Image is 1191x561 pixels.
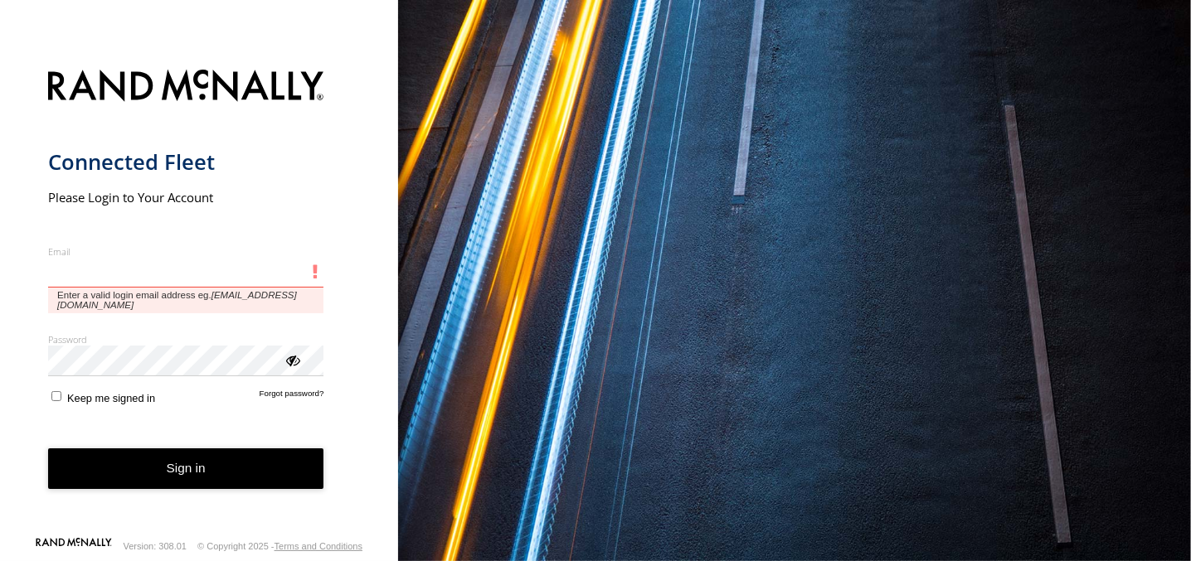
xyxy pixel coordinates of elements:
button: Sign in [48,448,324,489]
div: ViewPassword [284,351,300,368]
div: Version: 308.01 [124,541,187,551]
h1: Connected Fleet [48,148,324,176]
h2: Please Login to Your Account [48,189,324,206]
form: main [48,60,351,536]
span: Enter a valid login email address eg. [48,288,324,313]
input: Keep me signed in [51,391,62,402]
div: © Copyright 2025 - [197,541,362,551]
a: Terms and Conditions [275,541,362,551]
a: Forgot password? [260,389,324,404]
em: [EMAIL_ADDRESS][DOMAIN_NAME] [57,290,297,310]
label: Password [48,333,324,346]
a: Visit our Website [36,538,112,554]
span: Keep me signed in [67,391,155,404]
img: Rand McNally [48,66,324,109]
label: Email [48,245,324,258]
